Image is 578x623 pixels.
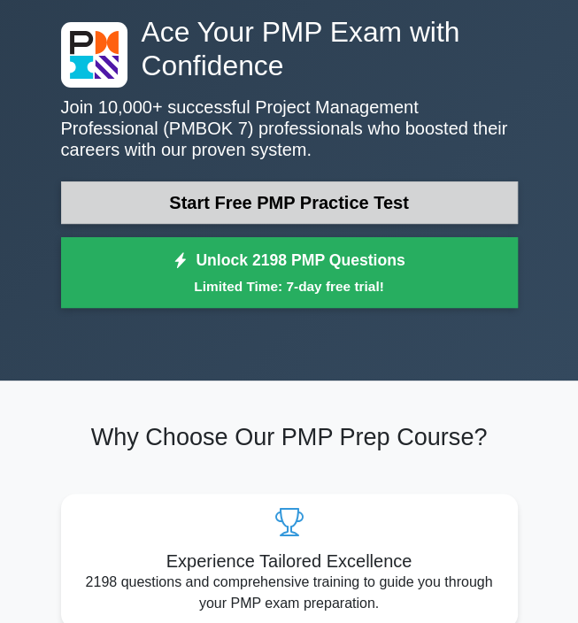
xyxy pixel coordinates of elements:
p: Join 10,000+ successful Project Management Professional (PMBOK 7) professionals who boosted their... [61,96,518,160]
h1: Ace Your PMP Exam with Confidence [61,15,518,82]
a: Start Free PMP Practice Test [61,181,518,224]
h2: Why Choose Our PMP Prep Course? [61,423,518,451]
h5: Experience Tailored Excellence [75,550,504,572]
small: Limited Time: 7-day free trial! [83,276,496,296]
a: Unlock 2198 PMP QuestionsLimited Time: 7-day free trial! [61,237,518,308]
p: 2198 questions and comprehensive training to guide you through your PMP exam preparation. [75,572,504,614]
